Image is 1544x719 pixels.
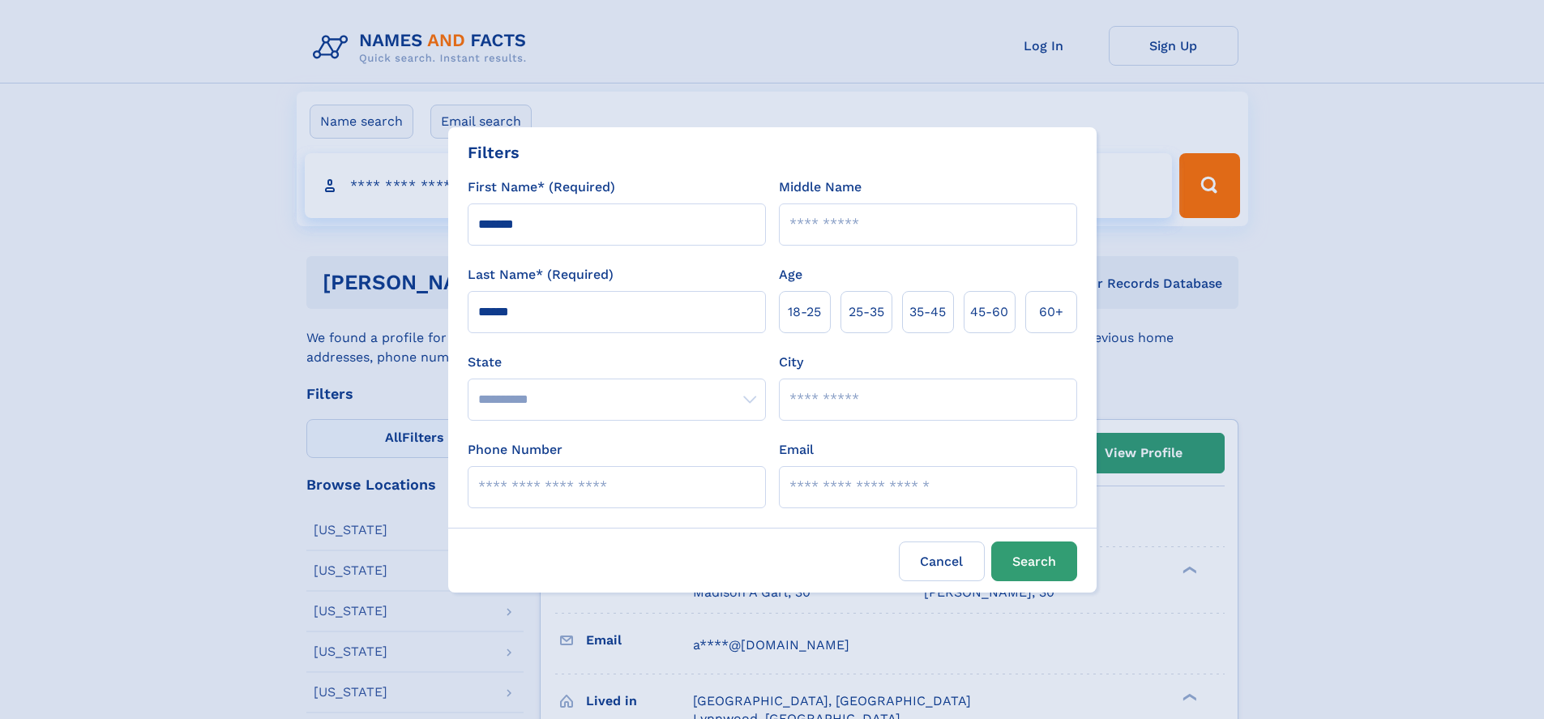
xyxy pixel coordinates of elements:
span: 25‑35 [849,302,884,322]
label: First Name* (Required) [468,178,615,197]
label: Cancel [899,541,985,581]
label: Last Name* (Required) [468,265,614,285]
span: 35‑45 [909,302,946,322]
span: 18‑25 [788,302,821,322]
label: State [468,353,766,372]
label: Email [779,440,814,460]
label: Age [779,265,802,285]
span: 45‑60 [970,302,1008,322]
div: Filters [468,140,520,165]
label: Phone Number [468,440,562,460]
label: City [779,353,803,372]
label: Middle Name [779,178,862,197]
span: 60+ [1039,302,1063,322]
button: Search [991,541,1077,581]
